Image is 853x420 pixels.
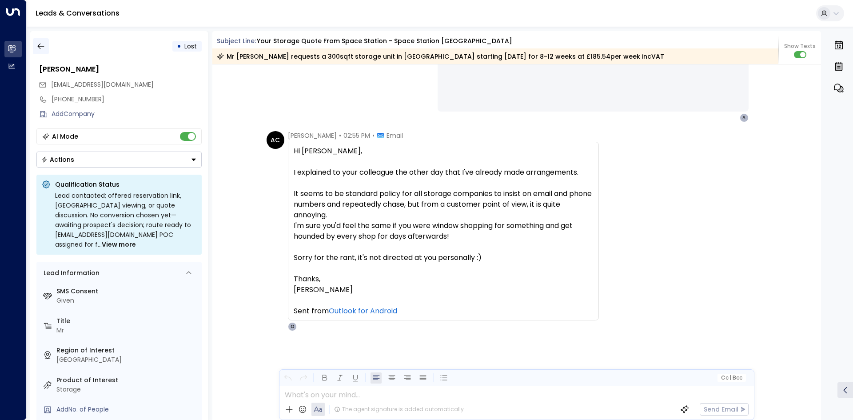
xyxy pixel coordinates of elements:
[39,64,202,75] div: [PERSON_NAME]
[52,95,202,104] div: [PHONE_NUMBER]
[294,188,593,242] div: It seems to be standard policy for all storage companies to insist on email and phone numbers and...
[55,180,196,189] p: Qualification Status
[298,372,309,384] button: Redo
[36,152,202,168] button: Actions
[740,113,749,122] div: A
[334,405,464,413] div: The agent signature is added automatically
[177,38,181,54] div: •
[282,372,293,384] button: Undo
[56,346,198,355] label: Region of Interest
[729,375,731,381] span: |
[36,152,202,168] div: Button group with a nested menu
[784,42,816,50] span: Show Texts
[184,42,197,51] span: Lost
[51,80,154,89] span: [EMAIL_ADDRESS][DOMAIN_NAME]
[56,385,198,394] div: Storage
[56,405,198,414] div: AddNo. of People
[288,322,297,331] div: O
[717,374,745,382] button: Cc|Bcc
[294,306,593,316] div: Sent from
[41,156,74,164] div: Actions
[387,131,403,140] span: Email
[257,36,512,46] div: Your storage quote from Space Station - Space Station [GEOGRAPHIC_DATA]
[102,240,136,249] span: View more
[56,355,198,364] div: [GEOGRAPHIC_DATA]
[288,131,337,140] span: [PERSON_NAME]
[55,191,196,249] div: Lead contacted; offered reservation link, [GEOGRAPHIC_DATA] viewing, or quote discussion. No conv...
[217,36,256,45] span: Subject Line:
[56,287,198,296] label: SMS Consent
[56,376,198,385] label: Product of Interest
[56,296,198,305] div: Given
[51,80,154,89] span: andyrclarke@hotmail.co.uk
[372,131,375,140] span: •
[294,274,593,284] div: Thanks,
[721,375,742,381] span: Cc Bcc
[294,284,593,295] div: [PERSON_NAME]
[52,109,202,119] div: AddCompany
[52,132,78,141] div: AI Mode
[329,306,397,316] a: Outlook for Android
[294,167,593,178] div: I explained to your colleague the other day that I've already made arrangements.
[40,268,100,278] div: Lead Information
[56,316,198,326] label: Title
[294,252,593,263] div: Sorry for the rant, it's not directed at you personally :)
[36,8,120,18] a: Leads & Conversations
[294,146,593,156] div: Hi [PERSON_NAME],
[267,131,284,149] div: AC
[56,326,198,335] div: Mr
[217,52,664,61] div: Mr [PERSON_NAME] requests a 300sqft storage unit in [GEOGRAPHIC_DATA] starting [DATE] for 8-12 we...
[343,131,370,140] span: 02:55 PM
[339,131,341,140] span: •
